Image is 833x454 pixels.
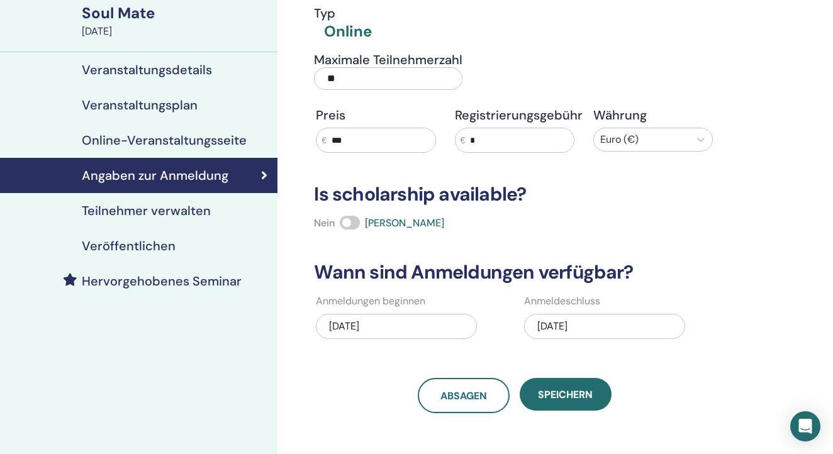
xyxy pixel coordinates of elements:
[316,108,435,123] h4: Preis
[524,294,600,309] label: Anmeldeschluss
[316,294,425,309] label: Anmeldungen beginnen
[365,216,444,230] span: [PERSON_NAME]
[418,378,510,413] a: Absagen
[314,52,462,67] h4: Maximale Teilnehmerzahl
[321,134,327,147] span: €
[82,274,242,289] h4: Hervorgehobenes Seminar
[440,389,487,402] span: Absagen
[324,21,372,42] div: Online
[82,168,228,183] h4: Angaben zur Anmeldung
[790,411,820,441] div: Open Intercom Messenger
[455,108,574,123] h4: Registrierungsgebühr
[306,261,722,284] h3: Wann sind Anmeldungen verfügbar?
[461,134,466,147] span: €
[314,216,335,230] span: Nein
[538,388,593,401] span: Speichern
[82,62,212,77] h4: Veranstaltungsdetails
[82,24,270,39] div: [DATE]
[316,314,477,339] div: [DATE]
[306,183,722,206] h3: Is scholarship available?
[74,3,277,39] a: Soul Mate[DATE]
[82,203,211,218] h4: Teilnehmer verwalten
[82,3,270,24] div: Soul Mate
[314,67,462,90] input: Maximale Teilnehmerzahl
[314,6,372,21] h4: Typ
[82,133,247,148] h4: Online-Veranstaltungsseite
[520,378,612,411] button: Speichern
[593,108,713,123] h4: Währung
[82,238,176,253] h4: Veröffentlichen
[524,314,685,339] div: [DATE]
[82,97,198,113] h4: Veranstaltungsplan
